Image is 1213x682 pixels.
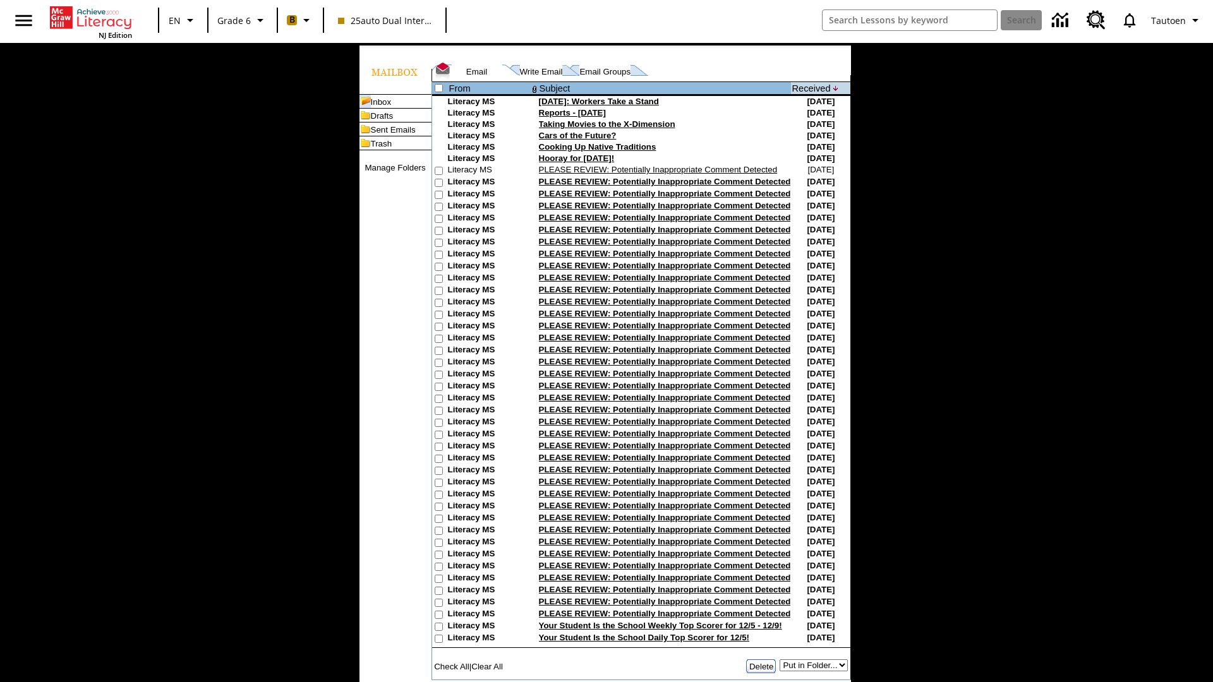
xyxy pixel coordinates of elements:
[539,429,791,438] a: PLEASE REVIEW: Potentially Inappropriate Comment Detected
[807,153,835,163] nobr: [DATE]
[99,30,132,40] span: NJ Edition
[520,67,563,76] a: Write Email
[539,177,791,186] a: PLEASE REVIEW: Potentially Inappropriate Comment Detected
[359,123,371,136] img: folder_icon.gif
[371,139,392,148] a: Trash
[540,83,570,93] a: Subject
[807,585,835,594] nobr: [DATE]
[448,273,530,285] td: Literacy MS
[807,477,835,486] nobr: [DATE]
[807,597,835,606] nobr: [DATE]
[539,119,675,129] a: Taking Movies to the X-Dimension
[807,309,835,318] nobr: [DATE]
[539,131,617,140] a: Cars of the Future?
[539,333,791,342] a: PLEASE REVIEW: Potentially Inappropriate Comment Detected
[289,12,295,28] span: B
[807,165,834,174] nobr: [DATE]
[807,273,835,282] nobr: [DATE]
[163,9,203,32] button: Language: EN, Select a language
[579,67,631,76] a: Email Groups
[807,297,835,306] nobr: [DATE]
[807,237,835,246] nobr: [DATE]
[448,621,530,633] td: Literacy MS
[448,525,530,537] td: Literacy MS
[448,201,530,213] td: Literacy MS
[448,165,530,177] td: Literacy MS
[448,333,530,345] td: Literacy MS
[539,609,791,618] a: PLEASE REVIEW: Potentially Inappropriate Comment Detected
[833,86,839,91] img: arrow_down.gif
[807,417,835,426] nobr: [DATE]
[448,213,530,225] td: Literacy MS
[807,633,835,642] nobr: [DATE]
[539,201,791,210] a: PLEASE REVIEW: Potentially Inappropriate Comment Detected
[807,513,835,522] nobr: [DATE]
[807,369,835,378] nobr: [DATE]
[449,83,471,93] a: From
[807,429,835,438] nobr: [DATE]
[448,321,530,333] td: Literacy MS
[448,285,530,297] td: Literacy MS
[539,165,778,174] a: PLEASE REVIEW: Potentially Inappropriate Comment Detected
[282,9,319,32] button: Boost Class color is peach. Change class color
[448,225,530,237] td: Literacy MS
[539,369,791,378] a: PLEASE REVIEW: Potentially Inappropriate Comment Detected
[539,309,791,318] a: PLEASE REVIEW: Potentially Inappropriate Comment Detected
[448,633,530,645] td: Literacy MS
[539,573,791,582] a: PLEASE REVIEW: Potentially Inappropriate Comment Detected
[448,537,530,549] td: Literacy MS
[448,513,530,525] td: Literacy MS
[807,213,835,222] nobr: [DATE]
[807,131,835,140] nobr: [DATE]
[471,662,503,671] a: Clear All
[539,549,791,558] a: PLEASE REVIEW: Potentially Inappropriate Comment Detected
[807,119,835,129] nobr: [DATE]
[448,549,530,561] td: Literacy MS
[448,345,530,357] td: Literacy MS
[807,573,835,582] nobr: [DATE]
[448,609,530,621] td: Literacy MS
[539,417,791,426] a: PLEASE REVIEW: Potentially Inappropriate Comment Detected
[448,119,530,131] td: Literacy MS
[807,501,835,510] nobr: [DATE]
[1146,9,1208,32] button: Profile/Settings
[539,453,791,462] a: PLEASE REVIEW: Potentially Inappropriate Comment Detected
[448,369,530,381] td: Literacy MS
[539,597,791,606] a: PLEASE REVIEW: Potentially Inappropriate Comment Detected
[448,357,530,369] td: Literacy MS
[539,441,791,450] a: PLEASE REVIEW: Potentially Inappropriate Comment Detected
[371,125,416,135] a: Sent Emails
[807,108,835,117] nobr: [DATE]
[749,662,774,671] a: Delete
[448,393,530,405] td: Literacy MS
[539,537,791,546] a: PLEASE REVIEW: Potentially Inappropriate Comment Detected
[807,489,835,498] nobr: [DATE]
[807,97,835,106] nobr: [DATE]
[539,477,791,486] a: PLEASE REVIEW: Potentially Inappropriate Comment Detected
[539,633,750,642] a: Your Student Is the School Daily Top Scorer for 12/5!
[448,405,530,417] td: Literacy MS
[807,609,835,618] nobr: [DATE]
[359,136,371,150] img: folder_icon.gif
[434,662,469,671] a: Check All
[807,381,835,390] nobr: [DATE]
[807,142,835,152] nobr: [DATE]
[1079,3,1113,37] a: Resource Center, Will open in new tab
[448,108,530,119] td: Literacy MS
[448,585,530,597] td: Literacy MS
[539,381,791,390] a: PLEASE REVIEW: Potentially Inappropriate Comment Detected
[807,525,835,534] nobr: [DATE]
[448,237,530,249] td: Literacy MS
[807,225,835,234] nobr: [DATE]
[539,405,791,414] a: PLEASE REVIEW: Potentially Inappropriate Comment Detected
[50,4,132,40] div: Home
[807,441,835,450] nobr: [DATE]
[432,659,552,673] td: |
[539,249,791,258] a: PLEASE REVIEW: Potentially Inappropriate Comment Detected
[807,549,835,558] nobr: [DATE]
[448,142,530,153] td: Literacy MS
[448,417,530,429] td: Literacy MS
[539,108,606,117] a: Reports - [DATE]
[539,585,791,594] a: PLEASE REVIEW: Potentially Inappropriate Comment Detected
[539,621,782,630] a: Your Student Is the School Weekly Top Scorer for 12/5 - 12/9!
